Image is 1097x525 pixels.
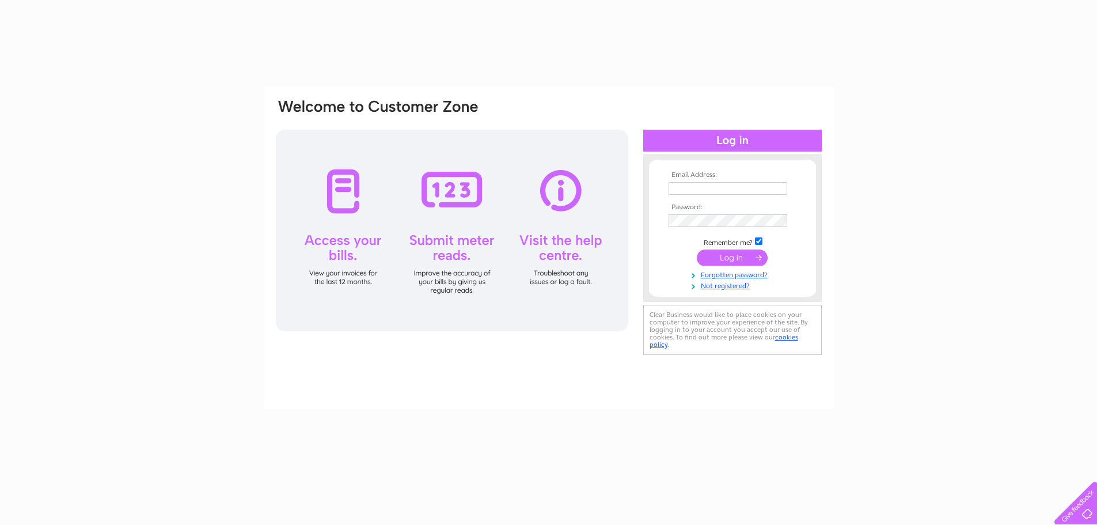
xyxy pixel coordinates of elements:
a: cookies policy [650,333,798,349]
th: Email Address: [666,171,799,179]
div: Clear Business would like to place cookies on your computer to improve your experience of the sit... [643,305,822,355]
input: Submit [697,250,768,266]
td: Remember me? [666,236,799,247]
a: Not registered? [669,280,799,290]
th: Password: [666,203,799,211]
a: Forgotten password? [669,269,799,280]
